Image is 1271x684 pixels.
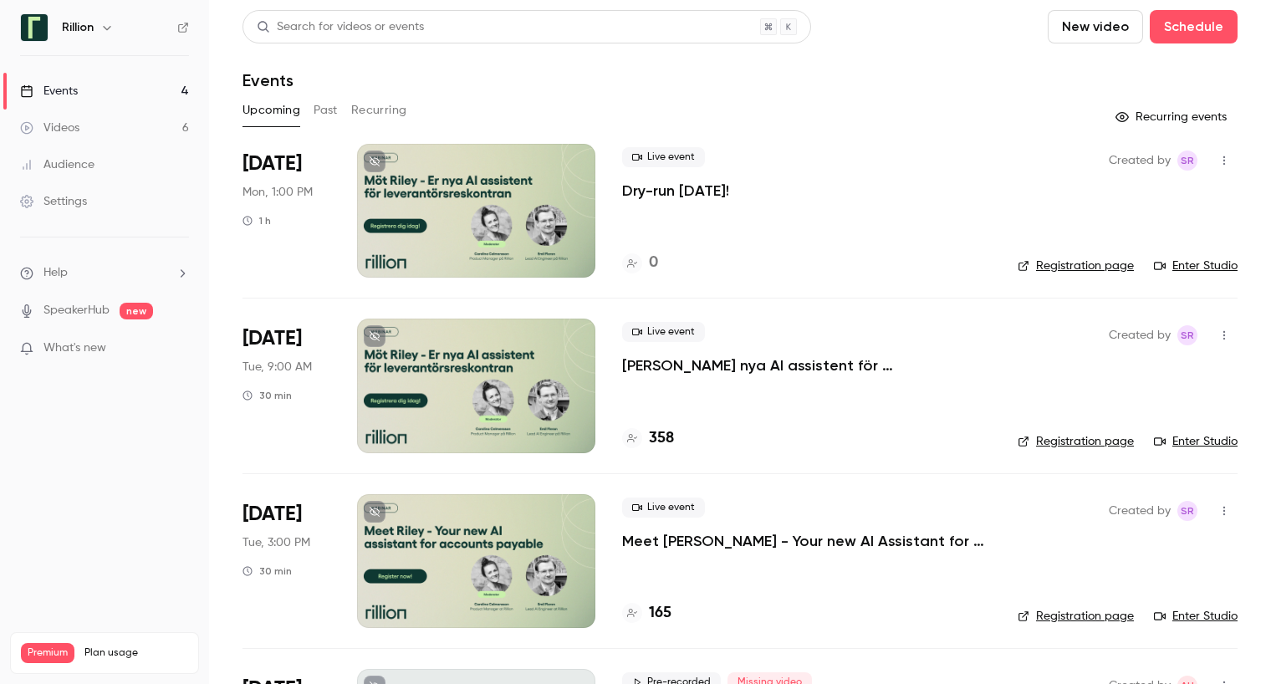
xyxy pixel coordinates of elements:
[314,97,338,124] button: Past
[43,339,106,357] span: What's new
[242,214,271,227] div: 1 h
[351,97,407,124] button: Recurring
[1177,325,1197,345] span: Sofie Rönngård
[242,319,330,452] div: Sep 16 Tue, 9:00 AM (Europe/Stockholm)
[1154,258,1238,274] a: Enter Studio
[169,341,189,356] iframe: Noticeable Trigger
[43,302,110,319] a: SpeakerHub
[242,325,302,352] span: [DATE]
[242,564,292,578] div: 30 min
[20,83,78,100] div: Events
[622,181,729,201] a: Dry-run [DATE]!
[1109,501,1171,521] span: Created by
[1048,10,1143,43] button: New video
[84,646,188,660] span: Plan usage
[622,427,674,450] a: 358
[242,151,302,177] span: [DATE]
[43,264,68,282] span: Help
[21,14,48,41] img: Rillion
[1177,501,1197,521] span: Sofie Rönngård
[20,120,79,136] div: Videos
[1018,433,1134,450] a: Registration page
[242,70,294,90] h1: Events
[20,193,87,210] div: Settings
[21,643,74,663] span: Premium
[649,252,658,274] h4: 0
[257,18,424,36] div: Search for videos or events
[242,494,330,628] div: Sep 16 Tue, 3:00 PM (Europe/Stockholm)
[649,427,674,450] h4: 358
[1150,10,1238,43] button: Schedule
[1018,608,1134,625] a: Registration page
[1018,258,1134,274] a: Registration page
[622,252,658,274] a: 0
[242,389,292,402] div: 30 min
[242,144,330,278] div: Sep 15 Mon, 1:00 PM (Europe/Stockholm)
[1177,151,1197,171] span: Sofie Rönngård
[1154,433,1238,450] a: Enter Studio
[20,264,189,282] li: help-dropdown-opener
[242,359,312,375] span: Tue, 9:00 AM
[649,602,671,625] h4: 165
[622,147,705,167] span: Live event
[62,19,94,36] h6: Rillion
[242,97,300,124] button: Upcoming
[622,602,671,625] a: 165
[1108,104,1238,130] button: Recurring events
[242,534,310,551] span: Tue, 3:00 PM
[1109,151,1171,171] span: Created by
[622,531,991,551] a: Meet [PERSON_NAME] - Your new AI Assistant for Accounts Payable
[1181,151,1194,171] span: SR
[1181,501,1194,521] span: SR
[1181,325,1194,345] span: SR
[1109,325,1171,345] span: Created by
[120,303,153,319] span: new
[622,322,705,342] span: Live event
[242,501,302,528] span: [DATE]
[622,498,705,518] span: Live event
[1154,608,1238,625] a: Enter Studio
[622,355,991,375] a: [PERSON_NAME] nya AI assistent för leverantörsreskontran
[20,156,94,173] div: Audience
[242,184,313,201] span: Mon, 1:00 PM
